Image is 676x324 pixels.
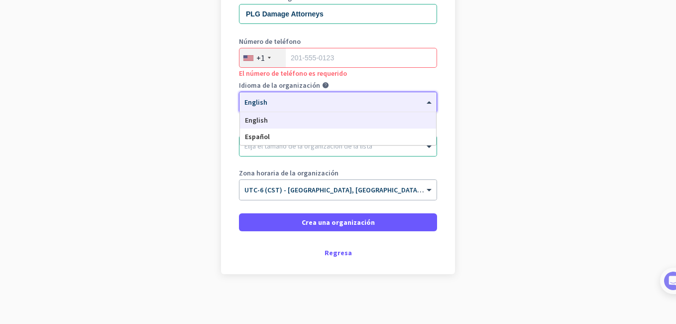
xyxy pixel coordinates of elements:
label: Zona horaria de la organización [239,169,437,176]
div: Regresa [239,249,437,256]
label: Número de teléfono [239,38,437,45]
button: Crea una organización [239,213,437,231]
span: English [245,116,268,125]
span: El número de teléfono es requerido [239,69,347,78]
label: Tamaño de la organización (opcional) [239,126,437,133]
input: ¿Cuál es el nombre de su empresa? [239,4,437,24]
span: Español [245,132,270,141]
i: help [322,82,329,89]
div: +1 [256,53,265,63]
input: 201-555-0123 [239,48,437,68]
span: Crea una organización [302,217,375,227]
label: Idioma de la organización [239,82,320,89]
div: Options List [240,112,436,145]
